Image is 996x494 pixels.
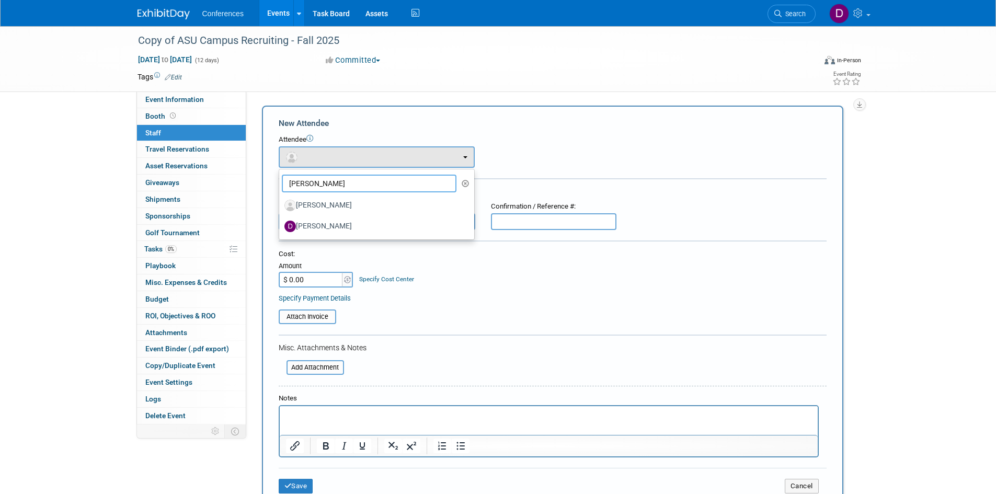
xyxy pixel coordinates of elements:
[284,197,464,214] label: [PERSON_NAME]
[137,291,246,307] a: Budget
[433,439,451,453] button: Numbered list
[384,439,402,453] button: Subscript
[145,361,215,370] span: Copy/Duplicate Event
[279,135,827,145] div: Attendee
[137,358,246,374] a: Copy/Duplicate Event
[279,261,354,272] div: Amount
[279,118,827,129] div: New Attendee
[317,439,335,453] button: Bold
[145,228,200,237] span: Golf Tournament
[137,258,246,274] a: Playbook
[202,9,244,18] span: Conferences
[145,145,209,153] span: Travel Reservations
[145,195,180,203] span: Shipments
[286,439,304,453] button: Insert/edit link
[145,261,176,270] span: Playbook
[137,158,246,174] a: Asset Reservations
[403,439,420,453] button: Superscript
[137,141,246,157] a: Travel Reservations
[138,9,190,19] img: ExhibitDay
[144,245,177,253] span: Tasks
[279,479,313,493] button: Save
[137,241,246,257] a: Tasks0%
[137,125,246,141] a: Staff
[837,56,861,64] div: In-Person
[279,394,819,404] div: Notes
[754,54,862,70] div: Event Format
[145,162,208,170] span: Asset Reservations
[145,129,161,137] span: Staff
[832,72,861,77] div: Event Rating
[145,295,169,303] span: Budget
[284,200,296,211] img: Associate-Profile-5.png
[145,411,186,420] span: Delete Event
[137,391,246,407] a: Logs
[145,95,204,104] span: Event Information
[165,245,177,253] span: 0%
[279,294,351,302] a: Specify Payment Details
[279,342,827,353] div: Misc. Attachments & Notes
[491,202,616,212] div: Confirmation / Reference #:
[359,275,414,283] a: Specify Cost Center
[785,479,819,493] button: Cancel
[829,4,849,24] img: Diane Arabia
[137,374,246,390] a: Event Settings
[452,439,470,453] button: Bullet list
[194,57,219,64] span: (12 days)
[282,175,457,192] input: Search
[768,5,816,23] a: Search
[279,249,827,259] div: Cost:
[825,56,835,64] img: Format-Inperson.png
[137,308,246,324] a: ROI, Objectives & ROO
[160,55,170,64] span: to
[165,74,182,81] a: Edit
[322,55,384,66] button: Committed
[137,191,246,208] a: Shipments
[353,439,371,453] button: Underline
[782,10,806,18] span: Search
[138,55,192,64] span: [DATE] [DATE]
[137,175,246,191] a: Giveaways
[145,112,178,120] span: Booth
[137,341,246,357] a: Event Binder (.pdf export)
[137,225,246,241] a: Golf Tournament
[137,208,246,224] a: Sponsorships
[168,112,178,120] span: Booth not reserved yet
[137,91,246,108] a: Event Information
[145,378,192,386] span: Event Settings
[145,312,215,320] span: ROI, Objectives & ROO
[145,344,229,353] span: Event Binder (.pdf export)
[138,72,182,82] td: Tags
[207,424,225,438] td: Personalize Event Tab Strip
[145,395,161,403] span: Logs
[137,108,246,124] a: Booth
[145,278,227,286] span: Misc. Expenses & Credits
[335,439,353,453] button: Italic
[145,328,187,337] span: Attachments
[280,406,818,435] iframe: Rich Text Area
[145,212,190,220] span: Sponsorships
[284,218,464,235] label: [PERSON_NAME]
[145,178,179,187] span: Giveaways
[137,408,246,424] a: Delete Event
[137,274,246,291] a: Misc. Expenses & Credits
[279,186,827,197] div: Registration / Ticket Info (optional)
[224,424,246,438] td: Toggle Event Tabs
[137,325,246,341] a: Attachments
[284,221,296,232] img: D.jpg
[134,31,800,50] div: Copy of ASU Campus Recruiting - Fall 2025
